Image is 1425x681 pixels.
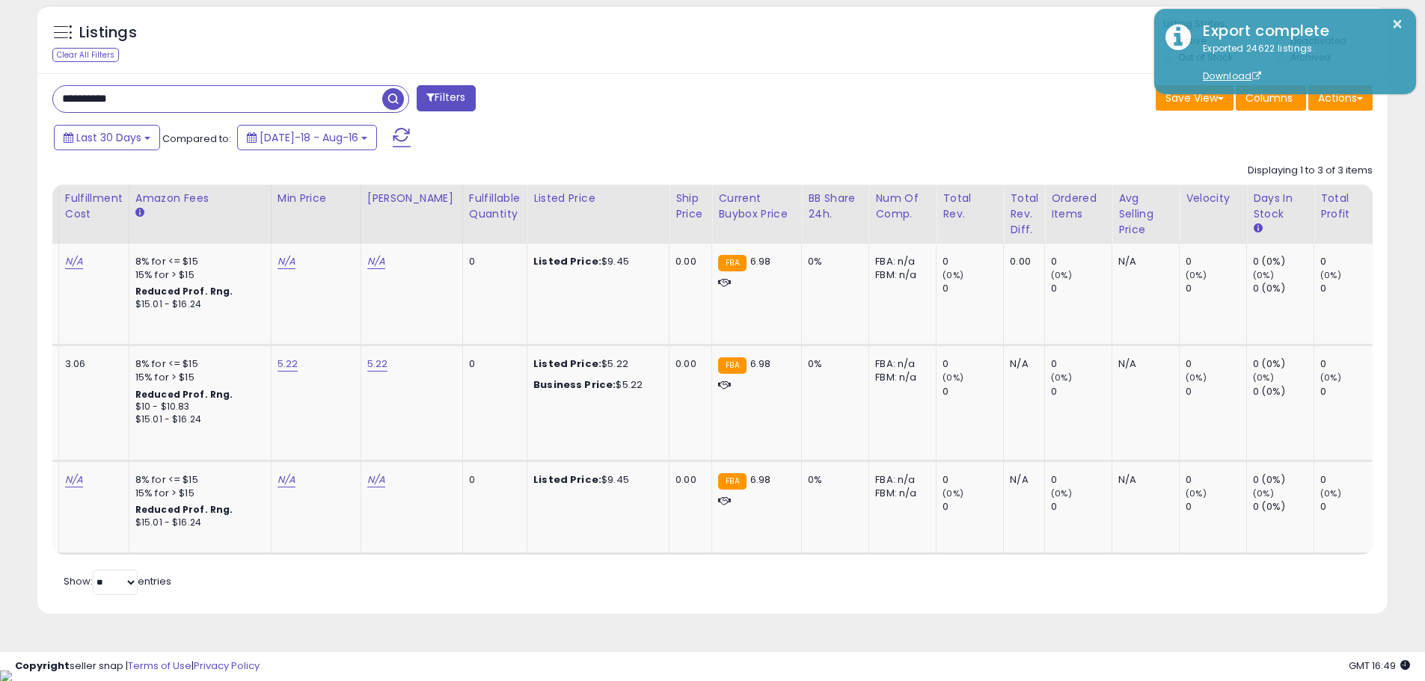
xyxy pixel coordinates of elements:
[1253,500,1314,514] div: 0 (0%)
[943,282,1003,295] div: 0
[367,254,385,269] a: N/A
[1186,500,1246,514] div: 0
[675,357,700,371] div: 0.00
[533,378,616,392] b: Business Price:
[1010,191,1038,238] div: Total Rev. Diff.
[675,473,700,487] div: 0.00
[135,473,260,487] div: 8% for <= $15
[1118,191,1173,238] div: Avg Selling Price
[64,574,171,588] span: Show: entries
[65,357,117,371] div: 3.06
[65,472,83,487] a: N/A
[675,255,700,268] div: 0.00
[1192,42,1405,84] div: Exported 24622 listings.
[808,357,857,371] div: 0%
[1391,15,1403,34] button: ×
[750,357,771,371] span: 6.98
[1349,659,1410,673] span: 2025-09-16 16:49 GMT
[1320,269,1341,281] small: (0%)
[1253,191,1308,222] div: Days In Stock
[1051,357,1112,371] div: 0
[943,487,963,499] small: (0%)
[943,191,997,222] div: Total Rev.
[533,255,658,268] div: $9.45
[135,401,260,413] div: $10 - $10.83
[1051,487,1072,499] small: (0%)
[943,500,1003,514] div: 0
[1010,357,1033,371] div: N/A
[1186,269,1207,281] small: (0%)
[1010,255,1033,268] div: 0.00
[15,659,70,673] strong: Copyright
[1051,500,1112,514] div: 0
[162,132,231,146] span: Compared to:
[278,357,298,372] a: 5.22
[1051,191,1106,222] div: Ordered Items
[750,472,771,487] span: 6.98
[1236,85,1306,111] button: Columns
[79,22,137,43] h5: Listings
[718,473,746,490] small: FBA
[194,659,260,673] a: Privacy Policy
[533,472,601,487] b: Listed Price:
[367,357,388,372] a: 5.22
[1156,85,1234,111] button: Save View
[237,125,377,150] button: [DATE]-18 - Aug-16
[1320,500,1381,514] div: 0
[135,191,265,206] div: Amazon Fees
[1051,372,1072,383] small: (0%)
[718,255,746,271] small: FBA
[533,254,601,268] b: Listed Price:
[260,130,358,145] span: [DATE]-18 - Aug-16
[1253,269,1274,281] small: (0%)
[533,357,658,371] div: $5.22
[718,191,795,222] div: Current Buybox Price
[1253,222,1262,235] small: Days In Stock.
[943,385,1003,398] div: 0
[135,357,260,371] div: 8% for <= $15
[533,473,658,487] div: $9.45
[15,659,260,674] div: seller snap | |
[1118,357,1168,371] div: N/A
[1051,255,1112,268] div: 0
[808,191,862,222] div: BB Share 24h.
[718,357,746,374] small: FBA
[469,357,515,371] div: 0
[1320,372,1341,383] small: (0%)
[469,473,515,487] div: 0
[469,191,521,222] div: Fulfillable Quantity
[417,85,475,111] button: Filters
[1253,282,1314,295] div: 0 (0%)
[875,473,925,487] div: FBA: n/a
[1051,269,1072,281] small: (0%)
[135,285,233,298] b: Reduced Prof. Rng.
[1186,473,1246,487] div: 0
[533,357,601,371] b: Listed Price:
[367,191,456,206] div: [PERSON_NAME]
[1186,282,1246,295] div: 0
[65,191,123,222] div: Fulfillment Cost
[1248,164,1373,178] div: Displaying 1 to 3 of 3 items
[1186,191,1240,206] div: Velocity
[1253,473,1314,487] div: 0 (0%)
[1320,487,1341,499] small: (0%)
[76,130,141,145] span: Last 30 Days
[52,48,119,62] div: Clear All Filters
[1186,357,1246,371] div: 0
[1308,85,1373,111] button: Actions
[1245,90,1293,105] span: Columns
[943,255,1003,268] div: 0
[1051,282,1112,295] div: 0
[135,517,260,529] div: $15.01 - $16.24
[1253,357,1314,371] div: 0 (0%)
[675,191,705,222] div: Ship Price
[1010,473,1033,487] div: N/A
[808,473,857,487] div: 0%
[469,255,515,268] div: 0
[135,487,260,500] div: 15% for > $15
[1118,473,1168,487] div: N/A
[135,388,233,401] b: Reduced Prof. Rng.
[128,659,191,673] a: Terms of Use
[135,371,260,384] div: 15% for > $15
[1051,473,1112,487] div: 0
